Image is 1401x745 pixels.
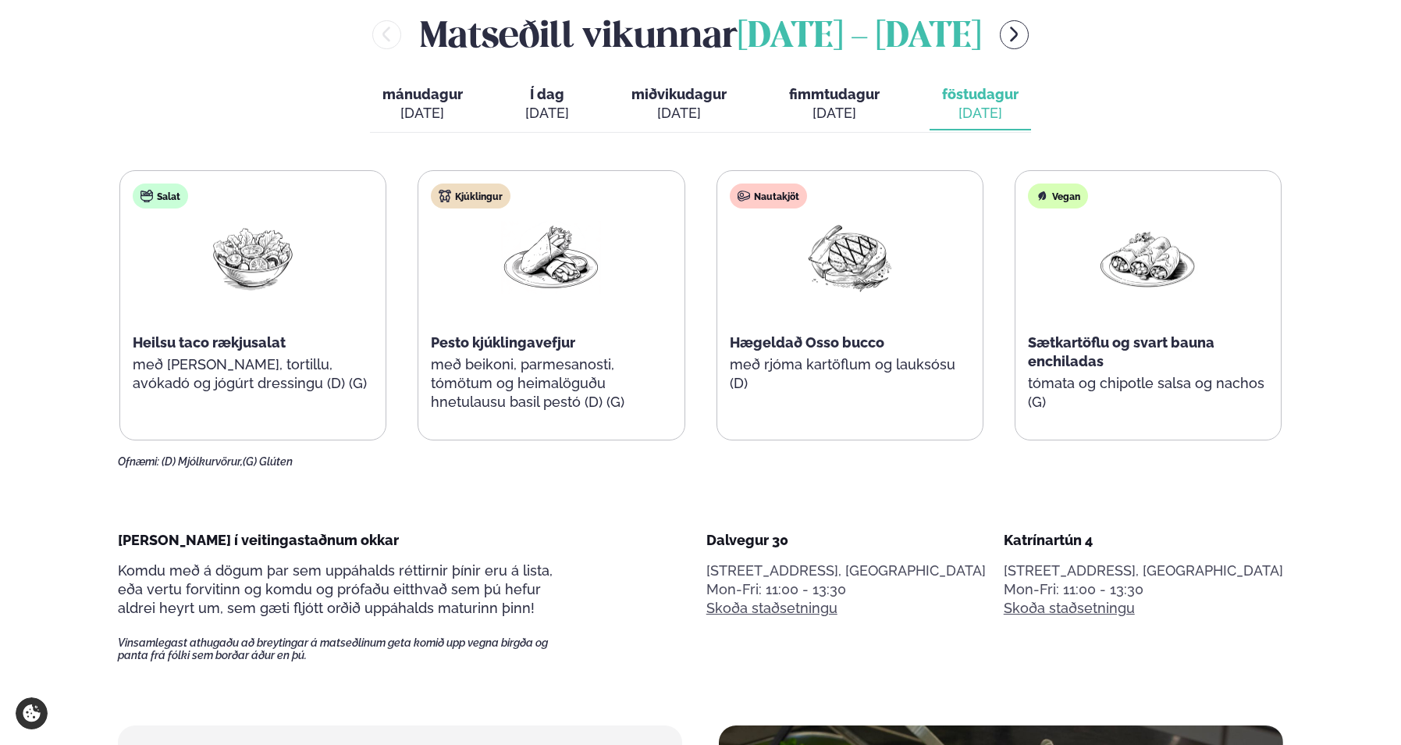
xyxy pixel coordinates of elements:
span: Sætkartöflu og svart bauna enchiladas [1028,334,1214,369]
button: miðvikudagur [DATE] [619,79,739,130]
button: menu-btn-right [1000,20,1029,49]
img: Enchilada.png [1098,221,1198,294]
p: tómata og chipotle salsa og nachos (G) [1028,374,1268,412]
p: [STREET_ADDRESS], [GEOGRAPHIC_DATA] [1004,561,1283,580]
button: Í dag [DATE] [513,79,581,130]
img: salad.svg [140,190,153,202]
div: Kjúklingur [431,184,510,209]
span: Komdu með á dögum þar sem uppáhalds réttirnir þínir eru á lista, eða vertu forvitinn og komdu og ... [118,562,553,616]
span: mánudagur [382,86,463,102]
h2: Matseðill vikunnar [420,9,981,59]
a: Cookie settings [16,697,48,729]
div: Nautakjöt [730,184,807,209]
button: fimmtudagur [DATE] [777,79,892,130]
div: Vegan [1028,184,1088,209]
span: miðvikudagur [631,86,727,102]
img: Salad.png [203,221,303,294]
button: mánudagur [DATE] [370,79,475,130]
img: Vegan.svg [1036,190,1048,202]
div: Mon-Fri: 11:00 - 13:30 [706,580,986,599]
span: [PERSON_NAME] í veitingastaðnum okkar [118,532,399,548]
span: föstudagur [942,86,1019,102]
span: (G) Glúten [243,455,293,468]
div: [DATE] [525,104,569,123]
p: með [PERSON_NAME], tortillu, avókadó og jógúrt dressingu (D) (G) [133,355,373,393]
div: [DATE] [631,104,727,123]
img: Beef-Meat.png [800,221,900,294]
span: Ofnæmi: [118,455,159,468]
p: [STREET_ADDRESS], [GEOGRAPHIC_DATA] [706,561,986,580]
span: Hægeldað Osso bucco [730,334,884,351]
div: Katrínartún 4 [1004,531,1283,550]
div: Mon-Fri: 11:00 - 13:30 [1004,580,1283,599]
div: Dalvegur 30 [706,531,986,550]
p: með beikoni, parmesanosti, tómötum og heimalöguðu hnetulausu basil pestó (D) (G) [431,355,671,412]
button: föstudagur [DATE] [930,79,1031,130]
button: menu-btn-left [372,20,401,49]
a: Skoða staðsetningu [1004,599,1135,618]
img: chicken.svg [439,190,451,202]
span: Pesto kjúklingavefjur [431,334,575,351]
span: (D) Mjólkurvörur, [162,455,243,468]
span: [DATE] - [DATE] [738,20,981,55]
a: Skoða staðsetningu [706,599,837,618]
p: með rjóma kartöflum og lauksósu (D) [730,355,970,393]
span: Vinsamlegast athugaðu að breytingar á matseðlinum geta komið upp vegna birgða og panta frá fólki ... [118,636,575,661]
div: [DATE] [789,104,880,123]
div: Salat [133,184,188,209]
img: Wraps.png [501,221,601,294]
span: fimmtudagur [789,86,880,102]
div: [DATE] [382,104,463,123]
div: [DATE] [942,104,1019,123]
span: Í dag [525,85,569,104]
span: Heilsu taco rækjusalat [133,334,286,351]
img: beef.svg [738,190,750,202]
